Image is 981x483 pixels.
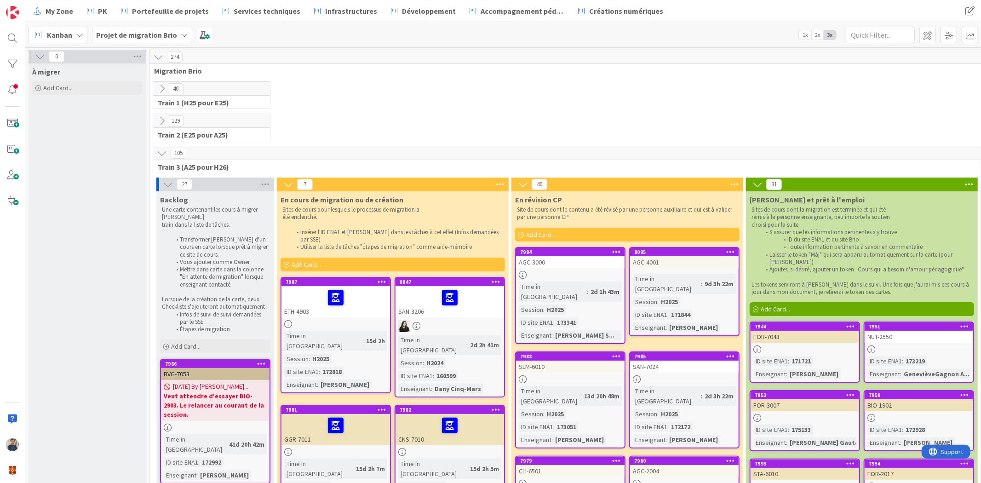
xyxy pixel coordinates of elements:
span: : [433,371,434,381]
div: 7951 [865,322,973,331]
div: 7986 [165,361,270,367]
div: Enseignant [633,435,665,445]
div: AGC-4001 [630,256,739,268]
div: FOR-3007 [751,399,859,411]
div: 175133 [789,425,813,435]
div: 7951NUT-2550 [865,322,973,343]
a: My Zone [28,3,79,19]
span: : [431,384,432,394]
a: 7951NUT-2550ID site ENA1:173219Enseignant:GenevièveGagnon A... [864,322,974,383]
div: 8047 [400,279,504,285]
div: Time in [GEOGRAPHIC_DATA] [164,434,225,454]
div: ID site ENA1 [519,317,553,328]
div: H2025 [545,305,566,315]
span: : [551,330,553,340]
div: Session [633,297,657,307]
div: 7981 [286,407,390,413]
div: 7993STA-6010 [751,460,859,480]
a: Services techniques [217,3,306,19]
span: : [553,317,555,328]
span: : [319,367,320,377]
span: [DATE] By [PERSON_NAME]... [173,382,248,391]
div: 7987 [286,279,390,285]
div: 7986BVG-7053 [161,360,270,380]
div: 15d 2h 7m [354,464,387,474]
li: Insérer l'ID ENA1 et [PERSON_NAME] dans les tâches à cet effet (Infos demandées par SSE) [292,229,504,244]
span: 31 [766,179,782,190]
span: 7 [297,179,313,190]
div: Enseignant [753,369,786,379]
div: [PERSON_NAME] [318,379,372,390]
span: En révision CP [515,195,562,204]
div: BVG-7053 [161,368,270,380]
div: 7985 [630,352,739,361]
div: STA-6010 [751,468,859,480]
div: GenevièveGagnon A... [901,369,972,379]
div: ID site ENA1 [633,422,667,432]
div: Enseignant [867,437,900,448]
p: Une carte contenant les cours à migrer [PERSON_NAME] [162,206,269,221]
div: [PERSON_NAME] Gautam [787,437,866,448]
div: Enseignant [753,437,786,448]
div: 8005AGC-4001 [630,248,739,268]
div: 7950BIO-1902 [865,391,973,411]
img: avatar [6,464,19,477]
div: 8005 [630,248,739,256]
span: Créations numériques [589,6,663,17]
span: Développement [402,6,456,17]
div: H2024 [424,358,446,368]
a: Créations numériques [573,3,669,19]
div: 172928 [903,425,927,435]
div: 7981 [281,406,390,414]
div: Time in [GEOGRAPHIC_DATA] [284,331,362,351]
span: : [667,310,669,320]
div: H2025 [310,354,332,364]
a: 7944FOR-7043ID site ENA1:171721Enseignant:[PERSON_NAME] [750,322,860,383]
span: : [587,287,588,297]
li: Infos de suivi de suivi demandées par le SSE [171,311,269,326]
span: : [225,439,227,449]
div: GB [396,320,504,332]
div: 172818 [320,367,344,377]
div: Enseignant [519,330,551,340]
span: 129 [168,115,184,126]
div: 7983 [520,353,625,360]
li: Laisser le token "Màj" qui sera apparu automatiquement sur la carte (pour [PERSON_NAME]) [761,251,973,266]
a: 7983SLM-6010Time in [GEOGRAPHIC_DATA]:13d 20h 48mSession:H2025ID site ENA1:173051Enseignant:[PERS... [515,351,625,448]
div: Time in [GEOGRAPHIC_DATA] [398,459,466,479]
div: ID site ENA1 [867,356,902,366]
a: 7987ETH-4903Time in [GEOGRAPHIC_DATA]:15d 2hSession:H2025ID site ENA1:172818Enseignant:[PERSON_NAME] [281,277,391,393]
div: 8047 [396,278,504,286]
span: : [553,422,555,432]
span: 40 [532,179,547,190]
p: train dans la liste de tâches. [162,221,269,229]
p: Site de cours dont le contenu a été révisé par une personne auxiliaire et qui est à valider par u... [517,206,738,221]
div: Session [633,409,657,419]
a: 8047SAN-3206GBTime in [GEOGRAPHIC_DATA]:2d 2h 41mSession:H2024ID site ENA1:160599Enseignant:Dany ... [395,277,505,397]
div: ID site ENA1 [867,425,902,435]
div: SAN-7024 [630,361,739,373]
div: 7980 [630,457,739,465]
li: Utiliser la liste de tâches "Étapes de migration" comme aide-mémoire [292,243,504,251]
span: : [551,435,553,445]
div: Enseignant [519,435,551,445]
a: 7950BIO-1902ID site ENA1:172928Enseignant:[PERSON_NAME] [864,390,974,451]
div: Time in [GEOGRAPHIC_DATA] [633,274,701,294]
span: : [580,391,582,401]
div: Time in [GEOGRAPHIC_DATA] [398,335,466,355]
div: 7981GGR-7011 [281,406,390,445]
span: 105 [171,148,186,159]
div: Session [519,409,543,419]
div: AGC-3000 [516,256,625,268]
div: FOR-2017 [865,468,973,480]
span: Add Card... [43,84,73,92]
span: : [667,422,669,432]
span: 40 [168,83,184,94]
input: Quick Filter... [846,27,915,43]
span: : [788,356,789,366]
div: 7944 [751,322,859,331]
div: 7953FOR-3007 [751,391,859,411]
a: Accompagnement pédagogique [464,3,570,19]
div: Enseignant [164,470,196,480]
div: 7986 [161,360,270,368]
